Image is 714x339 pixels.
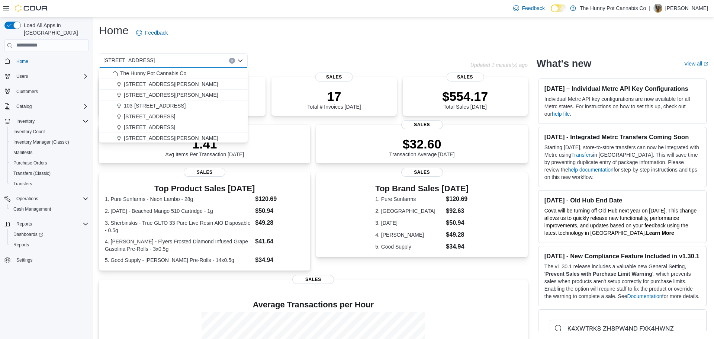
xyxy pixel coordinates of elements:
dt: 3. Sherbinskis - True GLTO 33 Pure Live Resin AIO Disposable - 0.5g [105,219,252,234]
span: Settings [16,257,32,263]
dd: $49.28 [446,230,469,239]
a: Purchase Orders [10,159,50,167]
button: Catalog [1,101,91,112]
p: Updated 1 minute(s) ago [470,62,528,68]
div: Total Sales [DATE] [442,89,488,110]
p: [PERSON_NAME] [665,4,708,13]
span: Sales [446,73,484,81]
span: Sales [401,168,443,177]
span: [STREET_ADDRESS] [124,113,175,120]
div: Dennis Martin [653,4,662,13]
button: Reports [13,220,35,228]
span: Dashboards [10,230,89,239]
a: help documentation [568,167,614,173]
dd: $41.64 [255,237,304,246]
button: Catalog [13,102,35,111]
span: Customers [16,89,38,95]
a: Cash Management [10,205,54,214]
span: Operations [16,196,38,202]
button: 103-[STREET_ADDRESS] [99,100,248,111]
dd: $34.94 [255,256,304,265]
span: Inventory [13,117,89,126]
p: 17 [307,89,361,104]
a: View allExternal link [684,61,708,67]
svg: External link [704,62,708,66]
a: help file [552,111,570,117]
span: [STREET_ADDRESS][PERSON_NAME] [124,134,218,142]
span: [STREET_ADDRESS][PERSON_NAME] [124,80,218,88]
a: Inventory Count [10,127,48,136]
dt: 1. Pure Sunfarms [375,195,443,203]
button: Inventory Manager (Classic) [7,137,91,147]
button: Transfers (Classic) [7,168,91,179]
span: The Hunny Pot Cannabis Co [120,70,186,77]
input: Dark Mode [551,4,566,12]
a: Inventory Manager (Classic) [10,138,72,147]
span: Home [16,58,28,64]
span: Transfers [13,181,32,187]
div: Transaction Average [DATE] [389,137,455,157]
button: [STREET_ADDRESS][PERSON_NAME] [99,133,248,144]
span: Users [16,73,28,79]
dt: 2. [GEOGRAPHIC_DATA] [375,207,443,215]
strong: Prevent Sales with Purchase Limit Warning [546,271,652,277]
span: Dashboards [13,231,43,237]
span: Load All Apps in [GEOGRAPHIC_DATA] [21,22,89,36]
h3: [DATE] - Old Hub End Date [544,196,700,204]
span: 103-[STREET_ADDRESS] [124,102,186,109]
span: [STREET_ADDRESS][PERSON_NAME] [124,91,218,99]
dt: 4. [PERSON_NAME] - Flyers Frosted Diamond Infused Grape Gasolina Pre-Rolls - 3x0.5g [105,238,252,253]
button: Reports [1,219,91,229]
span: Catalog [16,103,32,109]
span: Settings [13,255,89,265]
span: Transfers (Classic) [10,169,89,178]
button: Purchase Orders [7,158,91,168]
span: Manifests [10,148,89,157]
p: $554.17 [442,89,488,104]
span: Manifests [13,150,32,156]
p: Individual Metrc API key configurations are now available for all Metrc states. For instructions ... [544,95,700,118]
a: Dashboards [7,229,91,240]
a: Reports [10,240,32,249]
h4: Average Transactions per Hour [105,300,522,309]
h3: [DATE] – Individual Metrc API Key Configurations [544,85,700,92]
span: Inventory Count [13,129,45,135]
dt: 5. Good Supply - [PERSON_NAME] Pre-Rolls - 14x0.5g [105,256,252,264]
span: Home [13,57,89,66]
span: Catalog [13,102,89,111]
a: Transfers (Classic) [10,169,54,178]
dd: $92.63 [446,207,469,215]
span: [STREET_ADDRESS] [124,124,175,131]
span: Inventory Manager (Classic) [13,139,69,145]
a: Dashboards [10,230,46,239]
dt: 4. [PERSON_NAME] [375,231,443,239]
span: Sales [184,168,225,177]
button: Inventory [13,117,38,126]
span: Feedback [522,4,545,12]
button: Home [1,56,91,67]
span: Inventory [16,118,35,124]
button: Operations [13,194,41,203]
span: Customers [13,87,89,96]
h3: Top Product Sales [DATE] [105,184,304,193]
span: Feedback [145,29,168,36]
p: $32.60 [389,137,455,151]
nav: Complex example [4,53,89,285]
a: Learn More [646,230,674,236]
dt: 3. [DATE] [375,219,443,227]
span: [STREET_ADDRESS] [103,56,155,65]
h1: Home [99,23,129,38]
h3: Top Brand Sales [DATE] [375,184,469,193]
button: Operations [1,194,91,204]
span: Sales [292,275,334,284]
button: [STREET_ADDRESS] [99,111,248,122]
a: Feedback [133,25,171,40]
p: The v1.30.1 release includes a valuable new General Setting, ' ', which prevents sales when produ... [544,263,700,300]
span: Transfers [10,179,89,188]
a: Transfers [571,152,593,158]
span: Cash Management [10,205,89,214]
a: Home [13,57,31,66]
span: Sales [315,73,353,81]
dd: $34.94 [446,242,469,251]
